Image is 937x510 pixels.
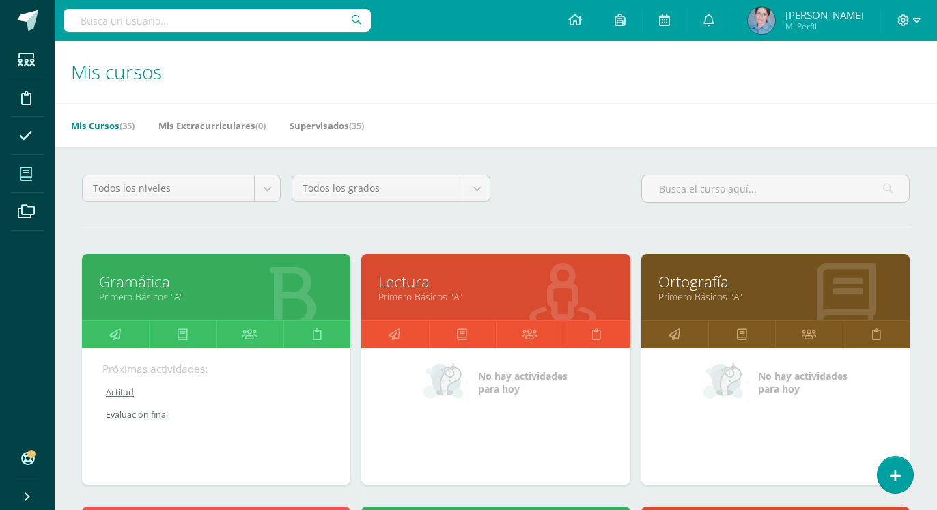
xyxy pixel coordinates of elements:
span: Todos los grados [303,175,453,201]
a: Primero Básicos "A" [99,290,333,303]
span: Mis cursos [71,59,162,85]
span: Todos los niveles [93,175,244,201]
img: no_activities_small.png [703,362,749,403]
span: No hay actividades para hoy [478,369,568,395]
span: (35) [349,119,364,132]
span: [PERSON_NAME] [785,8,864,22]
a: Todos los niveles [83,175,280,201]
a: Evaluación final [102,409,331,421]
a: Gramática [99,271,333,292]
a: Ortografía [658,271,893,292]
a: Primero Básicos "A" [658,290,893,303]
span: No hay actividades para hoy [758,369,848,395]
a: Todos los grados [292,175,490,201]
span: Mi Perfil [785,20,864,32]
a: Supervisados(35) [290,115,364,137]
a: Mis Cursos(35) [71,115,135,137]
input: Busca el curso aquí... [642,175,909,202]
span: (0) [255,119,266,132]
img: no_activities_small.png [423,362,468,403]
a: Primero Básicos "A" [378,290,613,303]
a: Lectura [378,271,613,292]
a: Mis Extracurriculares(0) [158,115,266,137]
span: (35) [120,119,135,132]
input: Busca un usuario... [64,9,371,32]
div: Próximas actividades: [102,362,330,376]
img: f7548f7f17067687f030f24d0d01e9c5.png [748,7,775,34]
a: Actitud [102,386,331,398]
